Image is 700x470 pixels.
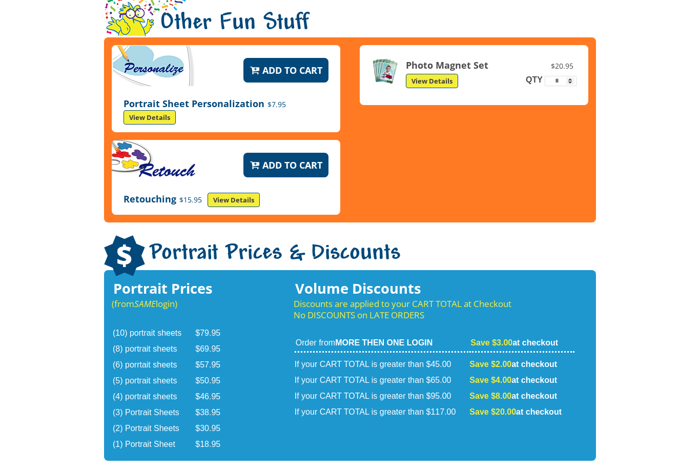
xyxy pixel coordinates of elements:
label: QTY [525,75,543,84]
button: Add to Cart [243,58,328,83]
span: Save $4.00 [469,376,511,384]
strong: at checkout [469,407,562,416]
span: Save $20.00 [469,407,516,416]
a: View Details [123,110,176,125]
td: $57.95 [195,358,233,373]
td: $69.95 [195,342,233,357]
strong: at checkout [469,376,557,384]
span: Save $8.00 [469,392,511,400]
td: $30.95 [195,421,233,436]
strong: Photo Magnet Set [406,59,488,71]
p: Discounts are applied to your CART TOTAL at Checkout No DISCOUNTS on LATE ORDERS [294,298,575,321]
td: (5) portrait sheets [113,374,194,389]
img: Photo Magnet Set [372,58,398,85]
td: $79.95 [195,326,233,341]
td: (2) Portrait Sheets [113,421,194,436]
em: SAME [134,298,156,310]
td: (10) portrait sheets [113,326,194,341]
h3: Volume Discounts [294,283,575,294]
a: View Details [406,74,458,88]
td: If your CART TOTAL is greater than $45.00 [295,354,469,372]
td: $50.95 [195,374,233,389]
td: (1) Portrait Sheet [113,437,194,452]
td: $46.95 [195,390,233,404]
a: View Details [208,193,260,207]
span: $15.95 [176,195,205,205]
td: (8) portrait sheets [113,342,194,357]
td: (4) portrait sheets [113,390,194,404]
h3: Portrait Prices [112,283,234,294]
p: Portrait Sheet Personalization [123,98,328,125]
td: $38.95 [195,405,233,420]
strong: at checkout [469,360,557,369]
td: (6) porrtait sheets [113,358,194,373]
td: If your CART TOTAL is greater than $65.00 [295,373,469,388]
h1: Portrait Prices & Discounts [104,235,596,278]
td: (3) Portrait Sheets [113,405,194,420]
strong: at checkout [470,338,558,347]
span: $20.95 [548,60,577,72]
strong: MORE THEN ONE LOGIN [335,338,433,347]
td: If your CART TOTAL is greater than $117.00 [295,405,469,420]
td: If your CART TOTAL is greater than $95.00 [295,389,469,404]
strong: at checkout [469,392,557,400]
span: Save $2.00 [469,360,511,369]
button: Add to Cart [243,153,328,177]
td: Order from [295,337,469,353]
p: Retouching [123,193,328,207]
td: $18.95 [195,437,233,452]
p: (from login) [112,298,234,310]
span: $7.95 [264,99,289,109]
span: Save $3.00 [470,338,512,347]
